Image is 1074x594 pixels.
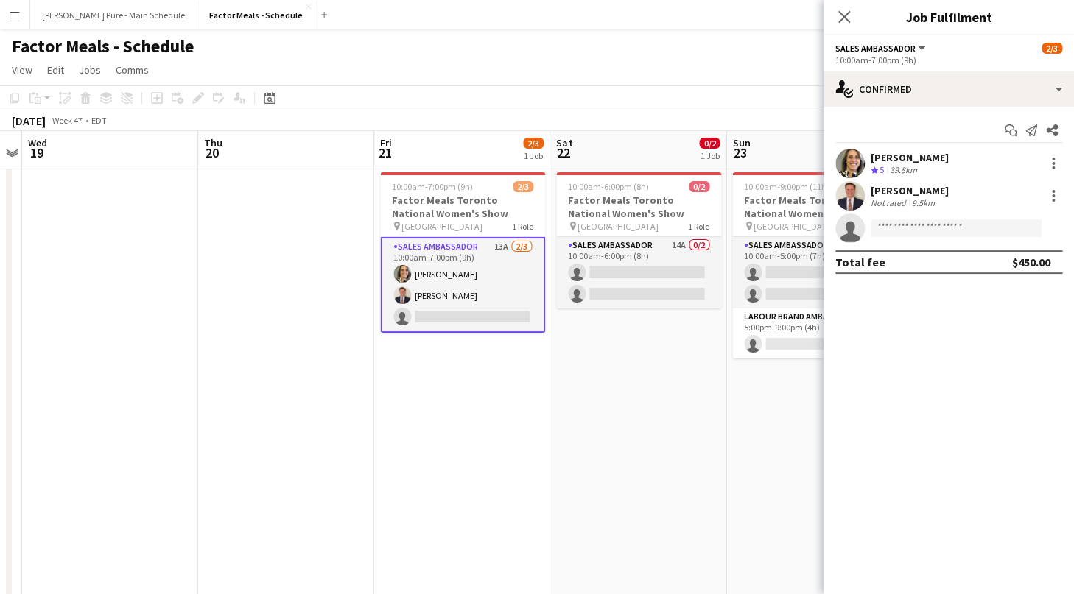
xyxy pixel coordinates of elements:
h3: Factor Meals Toronto National Women's Show [732,194,897,220]
span: 19 [26,144,47,161]
a: View [6,60,38,79]
span: Comms [116,63,149,77]
span: [GEOGRAPHIC_DATA] [578,221,659,232]
span: 20 [202,144,222,161]
h3: Factor Meals Toronto National Women's Show [556,194,721,220]
span: 2/3 [1042,43,1062,54]
span: Fri [380,136,392,149]
span: Jobs [79,63,101,77]
span: 1 Role [688,221,709,232]
app-card-role: Sales Ambassador10A0/210:00am-5:00pm (7h) [732,237,897,308]
app-job-card: 10:00am-9:00pm (11h)0/3Factor Meals Toronto National Women's Show [GEOGRAPHIC_DATA]2 RolesSales A... [732,172,897,358]
app-card-role: Sales Ambassador14A0/210:00am-6:00pm (8h) [556,237,721,308]
span: 22 [554,144,572,161]
span: 1 Role [512,221,533,232]
span: 21 [378,144,392,161]
span: View [12,63,32,77]
span: Sun [732,136,750,149]
app-card-role: Sales Ambassador13A2/310:00am-7:00pm (9h)[PERSON_NAME][PERSON_NAME] [380,237,545,333]
div: Confirmed [824,71,1074,107]
div: Not rated [871,197,909,208]
div: 1 Job [524,150,543,161]
button: [PERSON_NAME] Pure - Main Schedule [30,1,197,29]
a: Comms [110,60,155,79]
div: 39.8km [887,164,920,177]
span: Week 47 [49,115,85,126]
span: 23 [730,144,750,161]
span: Sat [556,136,572,149]
span: 2/3 [513,181,533,192]
span: 10:00am-9:00pm (11h) [744,181,829,192]
h1: Factor Meals - Schedule [12,35,194,57]
app-job-card: 10:00am-6:00pm (8h)0/2Factor Meals Toronto National Women's Show [GEOGRAPHIC_DATA]1 RoleSales Amb... [556,172,721,308]
span: Wed [28,136,47,149]
div: $450.00 [1012,255,1050,269]
button: Factor Meals - Schedule [197,1,315,29]
span: Edit [47,63,64,77]
span: 2/3 [523,138,544,149]
a: Edit [41,60,70,79]
div: Total fee [835,255,885,269]
div: [DATE] [12,113,46,128]
div: EDT [91,115,107,126]
span: 0/2 [699,138,720,149]
div: 10:00am-7:00pm (9h) [835,54,1062,66]
span: 0/2 [689,181,709,192]
div: 1 Job [700,150,719,161]
button: Sales Ambassador [835,43,927,54]
span: 10:00am-6:00pm (8h) [568,181,649,192]
app-job-card: 10:00am-7:00pm (9h)2/3Factor Meals Toronto National Women's Show [GEOGRAPHIC_DATA]1 RoleSales Amb... [380,172,545,333]
span: [GEOGRAPHIC_DATA] [754,221,835,232]
div: 9.5km [909,197,938,208]
div: [PERSON_NAME] [871,184,949,197]
span: Sales Ambassador [835,43,916,54]
h3: Job Fulfilment [824,7,1074,26]
span: 5 [880,164,884,175]
app-card-role: Labour Brand Ambassadors0/15:00pm-9:00pm (4h) [732,308,897,358]
span: [GEOGRAPHIC_DATA] [401,221,482,232]
span: 10:00am-7:00pm (9h) [392,181,473,192]
span: Thu [204,136,222,149]
a: Jobs [73,60,107,79]
div: [PERSON_NAME] [871,151,949,164]
h3: Factor Meals Toronto National Women's Show [380,194,545,220]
